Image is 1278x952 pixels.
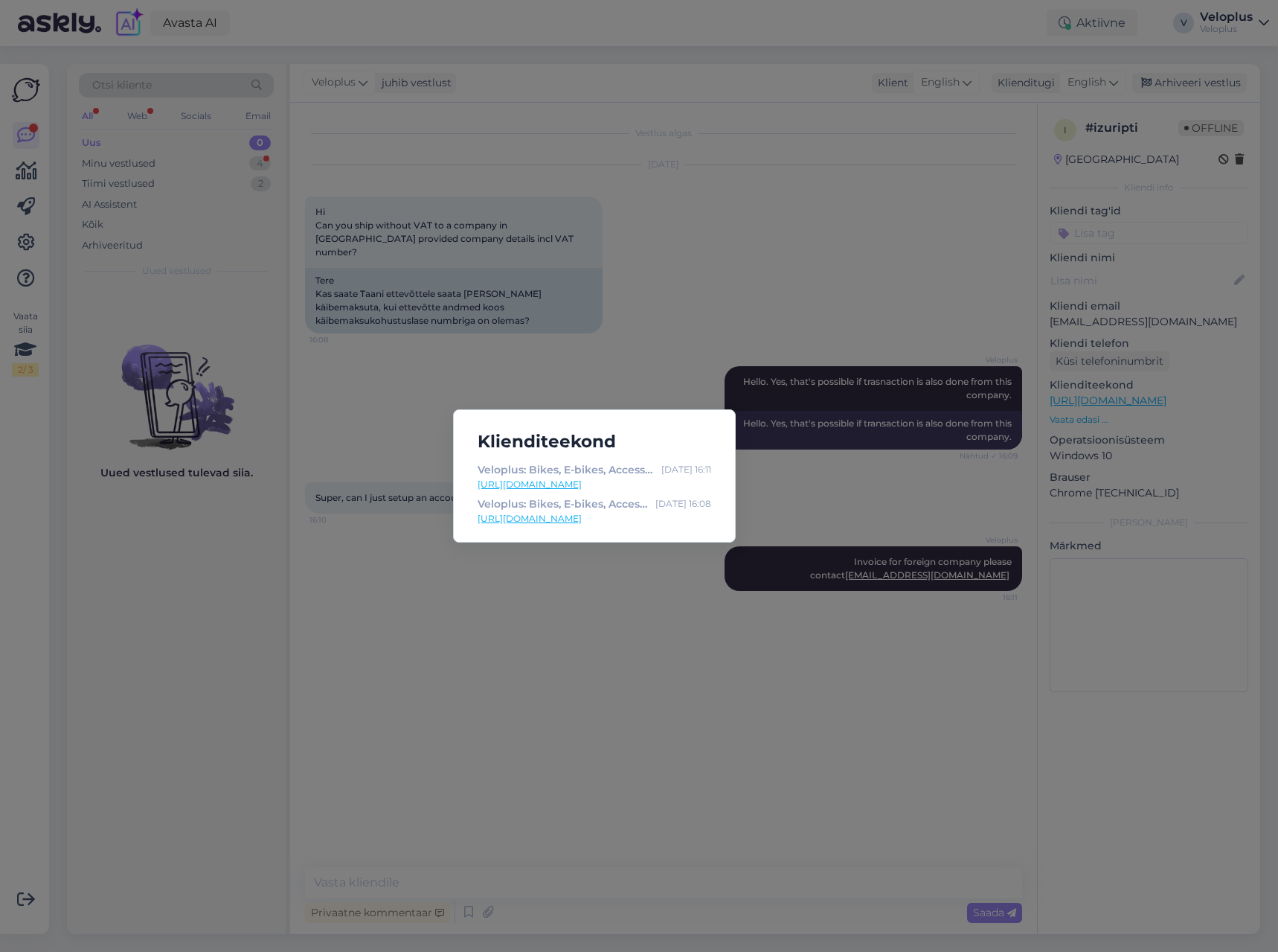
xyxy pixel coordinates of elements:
div: Veloplus: Bikes, E-bikes, Accessories, Components and more. [478,496,649,512]
h5: Klienditeekond [466,428,723,456]
a: [URL][DOMAIN_NAME] [478,512,711,525]
div: [DATE] 16:11 [661,461,711,478]
div: [DATE] 16:08 [655,496,711,512]
div: Veloplus: Bikes, E-bikes, Accessories, Components and more. [478,461,655,478]
a: [URL][DOMAIN_NAME] [478,478,711,491]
